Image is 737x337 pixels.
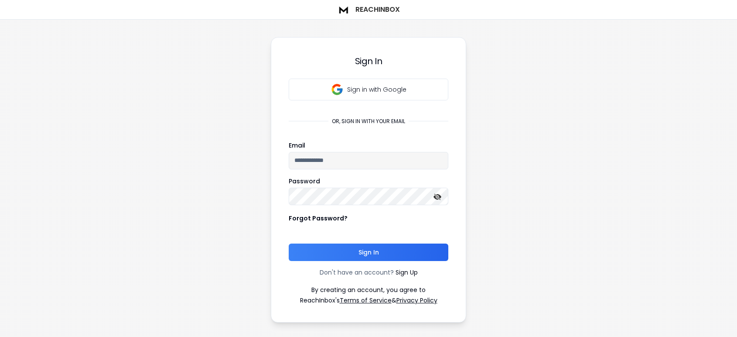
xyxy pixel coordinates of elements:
[347,85,406,94] p: Sign in with Google
[340,296,392,305] a: Terms of Service
[355,4,400,15] h1: ReachInbox
[396,296,437,305] a: Privacy Policy
[328,118,409,125] p: or, sign in with your email
[337,3,350,16] img: logo
[289,178,320,184] label: Password
[300,296,437,305] p: ReachInbox's &
[337,3,400,16] a: ReachInbox
[320,268,394,277] p: Don't have an account?
[289,244,448,261] button: Sign In
[289,214,348,223] p: Forgot Password?
[289,79,448,100] button: Sign in with Google
[289,55,448,67] h3: Sign In
[311,285,426,294] p: By creating an account, you agree to
[289,142,305,148] label: Email
[396,268,418,277] a: Sign Up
